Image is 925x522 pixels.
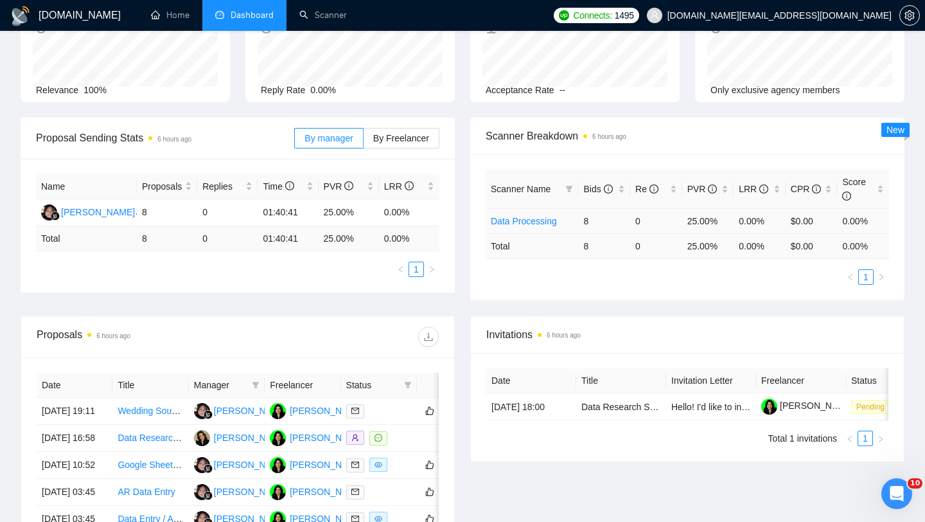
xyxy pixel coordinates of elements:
button: setting [899,5,920,26]
th: Manager [189,373,265,398]
a: OK[PERSON_NAME] [270,459,364,469]
span: info-circle [649,184,658,194]
td: 25.00 % [319,226,379,251]
span: PVR [324,181,354,192]
td: 0.00 % [837,233,889,258]
a: setting [899,10,920,21]
td: [DATE] 03:45 [37,479,112,506]
div: [PERSON_NAME] [290,431,364,445]
td: 01:40:41 [258,226,318,251]
div: [PERSON_NAME] [290,485,364,499]
div: [PERSON_NAME] [214,458,288,472]
a: N[PERSON_NAME] [194,405,288,415]
a: Data Research Specialist for Event Audience Building [118,433,331,443]
img: OK [270,430,286,446]
img: logo [10,6,31,26]
td: 0.00 % [379,226,439,251]
button: like [422,484,437,500]
iframe: Intercom live chat [881,478,912,509]
span: info-circle [759,184,768,194]
span: Connects: [573,8,612,22]
img: N [194,457,210,473]
a: OK[PERSON_NAME] [270,486,364,496]
span: info-circle [285,181,294,190]
div: [PERSON_NAME] [214,485,288,499]
span: Bids [583,184,612,194]
span: 1495 [615,8,634,22]
td: Total [486,233,578,258]
div: [PERSON_NAME] [214,431,288,445]
a: AR Data Entry [118,487,175,497]
span: eye [374,461,382,469]
span: user [650,11,659,20]
span: like [425,487,434,497]
td: [DATE] 10:52 [37,452,112,479]
td: 0 [630,233,682,258]
a: 1 [858,431,872,446]
td: [DATE] 16:58 [37,425,112,452]
li: Next Page [873,431,888,446]
span: Proposals [142,179,182,194]
th: Replies [197,174,258,199]
button: left [842,431,858,446]
span: Score [842,177,866,201]
span: Status [346,378,399,392]
td: Data Research Specialist for Event Audience Building [112,425,188,452]
td: 0.00 % [734,233,786,258]
a: OK[PERSON_NAME] [270,405,364,415]
span: 10 [908,478,922,489]
img: AP [194,430,210,446]
a: Google Sheets Assistance Needed for Data Management [118,460,346,470]
span: info-circle [405,181,414,190]
th: Proposals [137,174,197,199]
li: 1 [858,431,873,446]
span: CPR [791,184,821,194]
li: Total 1 invitations [768,431,837,446]
a: searchScanner [299,10,347,21]
td: AR Data Entry [112,479,188,506]
span: LRR [739,184,768,194]
img: gigradar-bm.png [204,491,213,500]
span: Scanner Name [491,184,551,194]
span: message [374,434,382,442]
span: user-add [351,434,359,442]
img: gigradar-bm.png [204,410,213,419]
span: like [425,460,434,470]
span: info-circle [344,181,353,190]
span: Re [635,184,658,194]
span: Manager [194,378,247,392]
td: 8 [137,226,197,251]
span: dashboard [215,10,224,19]
a: OK[PERSON_NAME] [270,432,364,442]
button: like [422,457,437,473]
span: mail [351,461,359,469]
img: OK [270,457,286,473]
span: info-circle [604,184,613,194]
td: $ 0.00 [786,233,838,258]
td: Total [36,226,137,251]
span: right [877,435,885,443]
a: N[PERSON_NAME] [194,486,288,496]
a: homeHome [151,10,189,21]
span: info-circle [842,192,851,201]
span: Time [263,181,294,192]
span: PVR [687,184,718,194]
td: 25.00 % [682,233,734,258]
span: left [846,435,854,443]
img: OK [270,484,286,500]
button: right [873,431,888,446]
td: 8 [578,233,630,258]
img: gigradar-bm.png [204,464,213,473]
td: 0 [197,226,258,251]
span: By manager [304,133,353,143]
a: AP[PERSON_NAME] [194,432,288,442]
span: mail [351,488,359,496]
img: gigradar-bm.png [51,212,60,221]
img: N [194,484,210,500]
span: Dashboard [231,10,274,21]
span: LRR [384,181,414,192]
a: N[PERSON_NAME] [194,459,288,469]
span: info-circle [812,184,821,194]
span: info-circle [708,184,717,194]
